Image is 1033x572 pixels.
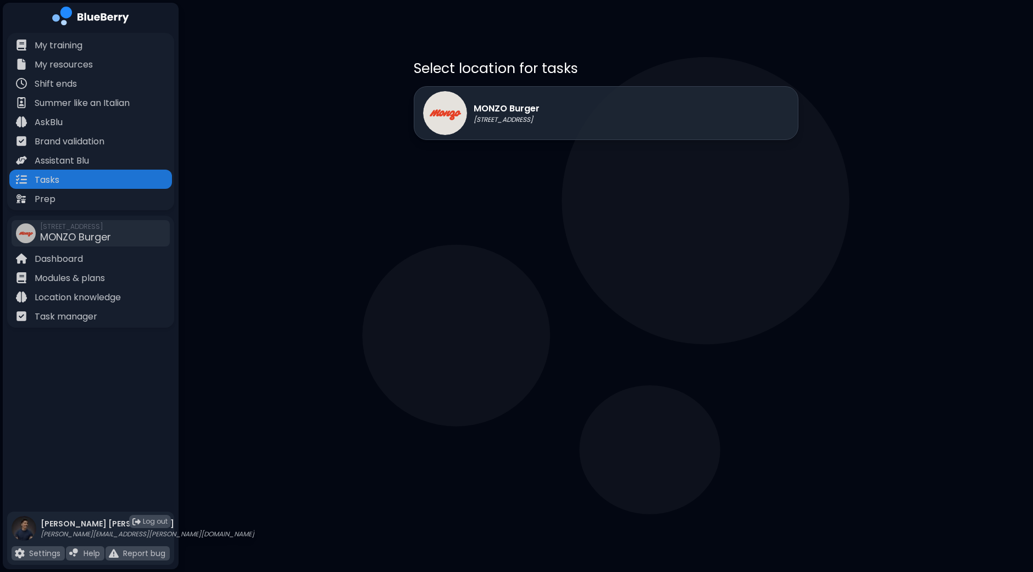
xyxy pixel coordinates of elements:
p: Summer like an Italian [35,97,130,110]
p: MONZO Burger [474,102,540,115]
img: file icon [16,59,27,70]
p: Location knowledge [35,291,121,304]
p: My training [35,39,82,52]
img: file icon [16,78,27,89]
p: AskBlu [35,116,63,129]
img: file icon [16,155,27,166]
img: file icon [16,291,27,302]
p: [PERSON_NAME] [PERSON_NAME] [41,519,254,529]
p: Tasks [35,173,59,187]
p: Assistant Blu [35,154,89,167]
p: Settings [29,548,60,558]
p: Brand validation [35,135,104,148]
p: [STREET_ADDRESS] [474,115,540,124]
img: logout [132,518,141,526]
p: Help [84,548,100,558]
img: file icon [16,253,27,264]
img: file icon [15,548,25,558]
p: Task manager [35,310,97,323]
p: Modules & plans [35,272,105,285]
img: file icon [16,272,27,283]
img: file icon [69,548,79,558]
span: Log out [143,517,168,526]
img: file icon [16,116,27,127]
img: file icon [16,193,27,204]
img: file icon [16,40,27,51]
p: [PERSON_NAME][EMAIL_ADDRESS][PERSON_NAME][DOMAIN_NAME] [41,530,254,539]
p: Report bug [123,548,165,558]
span: [STREET_ADDRESS] [40,222,111,231]
img: company thumbnail [16,223,36,243]
img: file icon [16,174,27,185]
p: Prep [35,193,55,206]
img: file icon [16,311,27,322]
img: company logo [52,7,129,29]
img: MONZO Burger logo [423,91,467,135]
p: My resources [35,58,93,71]
p: Dashboard [35,253,83,266]
img: file icon [109,548,119,558]
img: file icon [16,97,27,108]
img: file icon [16,136,27,147]
img: profile photo [12,516,36,552]
p: Shift ends [35,77,77,91]
span: MONZO Burger [40,230,111,244]
p: Select location for tasks [414,59,798,77]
